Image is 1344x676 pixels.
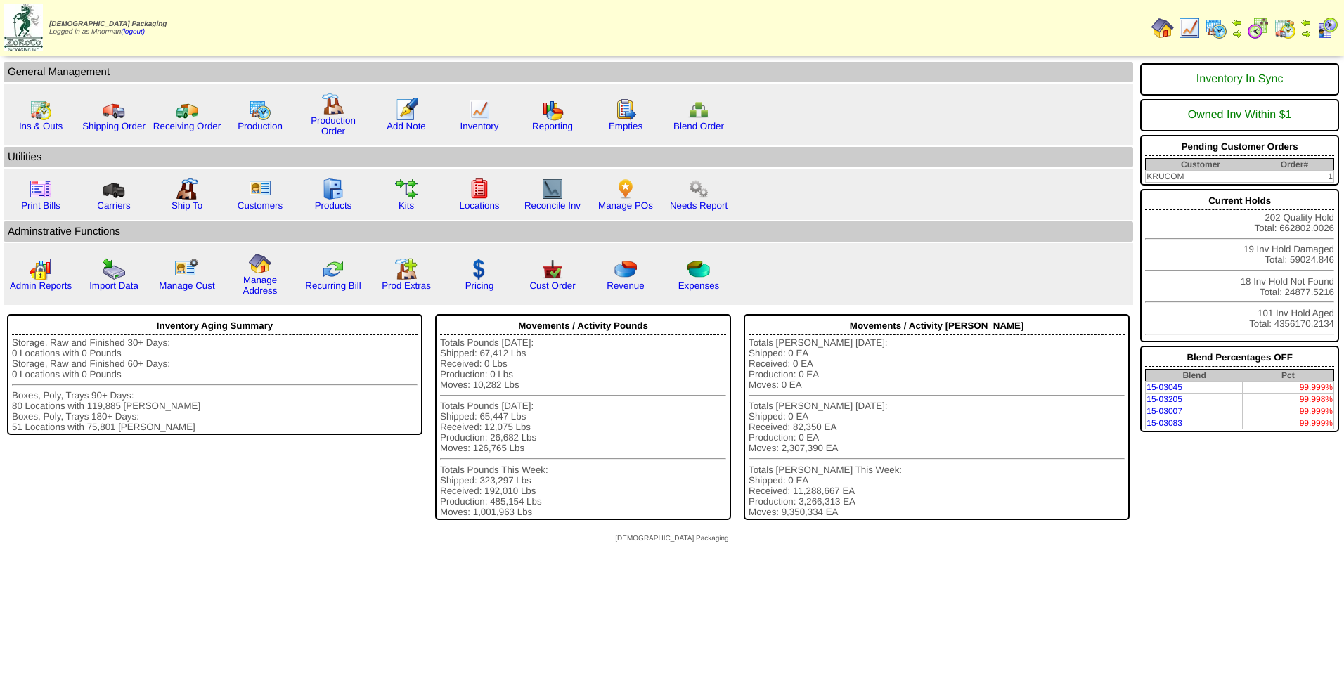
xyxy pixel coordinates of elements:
a: Reporting [532,121,573,131]
img: factory2.gif [176,178,198,200]
td: 99.999% [1243,382,1334,394]
div: Inventory Aging Summary [12,317,418,335]
a: Blend Order [673,121,724,131]
img: arrowright.gif [1300,28,1312,39]
img: arrowright.gif [1232,28,1243,39]
td: Adminstrative Functions [4,221,1133,242]
a: Prod Extras [382,280,431,291]
a: Ins & Outs [19,121,63,131]
a: Manage POs [598,200,653,211]
img: pie_chart.png [614,258,637,280]
img: calendarprod.gif [249,98,271,121]
img: invoice2.gif [30,178,52,200]
th: Customer [1146,159,1255,171]
img: truck3.gif [103,178,125,200]
a: Inventory [460,121,499,131]
img: dollar.gif [468,258,491,280]
td: 99.998% [1243,394,1334,405]
td: General Management [4,62,1133,82]
a: Customers [238,200,283,211]
img: customers.gif [249,178,271,200]
div: Current Holds [1145,192,1334,210]
div: Blend Percentages OFF [1145,349,1334,367]
img: po.png [614,178,637,200]
td: 99.999% [1243,405,1334,417]
img: import.gif [103,258,125,280]
a: 15-03045 [1146,382,1182,392]
img: line_graph.gif [468,98,491,121]
a: Ship To [172,200,202,211]
span: [DEMOGRAPHIC_DATA] Packaging [49,20,167,28]
th: Pct [1243,370,1334,382]
th: Blend [1146,370,1243,382]
a: Recurring Bill [305,280,361,291]
div: Storage, Raw and Finished 30+ Days: 0 Locations with 0 Pounds Storage, Raw and Finished 60+ Days:... [12,337,418,432]
img: cust_order.png [541,258,564,280]
a: Empties [609,121,642,131]
img: workflow.gif [395,178,418,200]
a: Kits [399,200,414,211]
img: home.gif [1151,17,1174,39]
div: Inventory In Sync [1145,66,1334,93]
td: 1 [1255,171,1334,183]
img: reconcile.gif [322,258,344,280]
span: Logged in as Mnorman [49,20,167,36]
img: calendarprod.gif [1205,17,1227,39]
img: truck.gif [103,98,125,121]
td: Utilities [4,147,1133,167]
a: Cust Order [529,280,575,291]
td: KRUCOM [1146,171,1255,183]
div: Movements / Activity Pounds [440,317,726,335]
a: Reconcile Inv [524,200,581,211]
img: line_graph2.gif [541,178,564,200]
a: Revenue [607,280,644,291]
a: 15-03205 [1146,394,1182,404]
img: arrowleft.gif [1300,17,1312,28]
td: 99.999% [1243,417,1334,429]
a: Import Data [89,280,138,291]
a: Carriers [97,200,130,211]
img: calendarcustomer.gif [1316,17,1338,39]
a: Manage Address [243,275,278,296]
a: Admin Reports [10,280,72,291]
a: Production Order [311,115,356,136]
div: Pending Customer Orders [1145,138,1334,156]
img: cabinet.gif [322,178,344,200]
a: Receiving Order [153,121,221,131]
img: graph.gif [541,98,564,121]
img: prodextras.gif [395,258,418,280]
a: 15-03083 [1146,418,1182,428]
img: factory.gif [322,93,344,115]
a: Add Note [387,121,426,131]
img: workflow.png [687,178,710,200]
a: Pricing [465,280,494,291]
img: line_graph.gif [1178,17,1201,39]
img: workorder.gif [614,98,637,121]
img: calendarblend.gif [1247,17,1269,39]
a: (logout) [121,28,145,36]
img: truck2.gif [176,98,198,121]
a: Print Bills [21,200,60,211]
a: Needs Report [670,200,728,211]
img: graph2.png [30,258,52,280]
img: zoroco-logo-small.webp [4,4,43,51]
img: pie_chart2.png [687,258,710,280]
img: locations.gif [468,178,491,200]
div: Totals Pounds [DATE]: Shipped: 67,412 Lbs Received: 0 Lbs Production: 0 Lbs Moves: 10,282 Lbs Tot... [440,337,726,517]
div: 202 Quality Hold Total: 662802.0026 19 Inv Hold Damaged Total: 59024.846 18 Inv Hold Not Found To... [1140,189,1339,342]
a: Manage Cust [159,280,214,291]
a: Products [315,200,352,211]
a: Shipping Order [82,121,146,131]
img: home.gif [249,252,271,275]
img: calendarinout.gif [30,98,52,121]
span: [DEMOGRAPHIC_DATA] Packaging [615,535,728,542]
img: network.png [687,98,710,121]
a: Expenses [678,280,720,291]
a: Locations [459,200,499,211]
div: Movements / Activity [PERSON_NAME] [749,317,1125,335]
div: Totals [PERSON_NAME] [DATE]: Shipped: 0 EA Received: 0 EA Production: 0 EA Moves: 0 EA Totals [PE... [749,337,1125,517]
img: managecust.png [174,258,200,280]
a: 15-03007 [1146,406,1182,416]
img: arrowleft.gif [1232,17,1243,28]
img: calendarinout.gif [1274,17,1296,39]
